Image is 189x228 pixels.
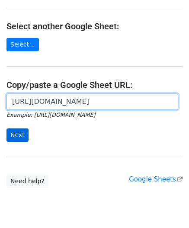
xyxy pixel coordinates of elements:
a: Google Sheets [129,175,183,183]
h4: Select another Google Sheet: [6,21,183,31]
small: Example: [URL][DOMAIN_NAME] [6,112,95,118]
input: Paste your Google Sheet URL here [6,94,178,110]
h4: Copy/paste a Google Sheet URL: [6,80,183,90]
a: Need help? [6,175,48,188]
iframe: Chat Widget [146,187,189,228]
input: Next [6,128,29,142]
a: Select... [6,38,39,51]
